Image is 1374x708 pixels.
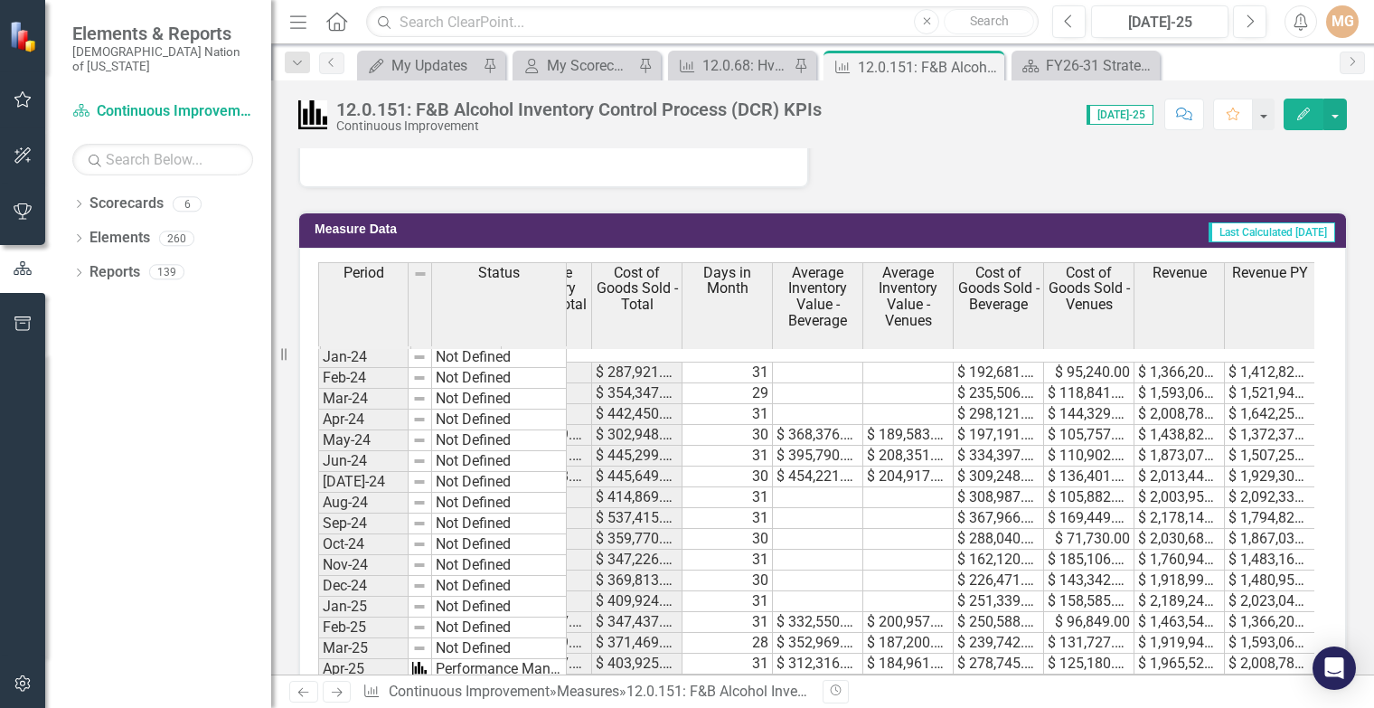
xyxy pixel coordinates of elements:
[412,433,427,448] img: 8DAGhfEEPCf229AAAAAElFTkSuQmCC
[682,571,773,591] td: 30
[1044,383,1134,404] td: $ 118,841.00
[412,537,427,552] img: 8DAGhfEEPCf229AAAAAElFTkSuQmCC
[432,555,567,576] td: Not Defined
[413,267,428,281] img: 8DAGhfEEPCf229AAAAAElFTkSuQmCC
[432,389,567,410] td: Not Defined
[954,383,1044,404] td: $ 235,506.00
[954,467,1044,487] td: $ 309,248.00
[863,633,954,654] td: $ 187,200.00
[1016,54,1155,77] a: FY26-31 Strategic Plan
[970,14,1009,28] span: Search
[1225,508,1315,529] td: $ 1,794,825.00
[1225,529,1315,550] td: $ 1,867,033.00
[1225,383,1315,404] td: $ 1,521,942.00
[432,514,567,534] td: Not Defined
[682,467,773,487] td: 30
[318,555,409,576] td: Nov-24
[173,196,202,212] div: 6
[1225,362,1315,383] td: $ 1,412,822.00
[1048,265,1130,313] span: Cost of Goods Sold - Venues
[592,633,682,654] td: $ 371,469.00
[1209,222,1335,242] span: Last Calculated [DATE]
[954,550,1044,571] td: $ 162,120.00
[592,446,682,467] td: $ 445,299.00
[72,101,253,122] a: Continuous Improvement
[682,508,773,529] td: 31
[432,534,567,555] td: Not Defined
[1225,571,1315,591] td: $ 1,480,957.00
[1225,446,1315,467] td: $ 1,507,251.00
[1313,647,1356,690] div: Open Intercom Messenger
[1044,487,1134,508] td: $ 105,882.00
[863,467,954,487] td: $ 204,917.00
[1153,265,1207,281] span: Revenue
[159,231,194,246] div: 260
[592,383,682,404] td: $ 354,347.00
[592,362,682,383] td: $ 287,921.00
[432,410,567,430] td: Not Defined
[1134,446,1225,467] td: $ 1,873,076.00
[366,6,1039,38] input: Search ClearPoint...
[432,659,567,680] td: Performance Management
[1044,612,1134,633] td: $ 96,849.00
[682,425,773,446] td: 30
[1134,654,1225,675] td: $ 1,965,528.00
[412,412,427,427] img: 8DAGhfEEPCf229AAAAAElFTkSuQmCC
[1044,425,1134,446] td: $ 105,757.00
[1134,487,1225,508] td: $ 2,003,954.00
[1044,467,1134,487] td: $ 136,401.00
[412,496,427,510] img: 8DAGhfEEPCf229AAAAAElFTkSuQmCC
[1326,5,1359,38] button: MG
[954,425,1044,446] td: $ 197,191.00
[149,265,184,280] div: 139
[954,654,1044,675] td: $ 278,745.00
[592,404,682,425] td: $ 442,450.00
[412,641,427,656] img: 8DAGhfEEPCf229AAAAAElFTkSuQmCC
[336,119,822,133] div: Continuous Improvement
[1044,404,1134,425] td: $ 144,329.00
[1134,404,1225,425] td: $ 2,008,788.00
[592,425,682,446] td: $ 302,948.00
[362,54,478,77] a: My Updates
[686,265,768,297] span: Days in Month
[318,576,409,597] td: Dec-24
[1225,591,1315,612] td: $ 2,023,042.00
[432,493,567,514] td: Not Defined
[773,612,863,633] td: $ 332,550.51
[89,262,140,283] a: Reports
[1044,362,1134,383] td: $ 95,240.00
[682,383,773,404] td: 29
[1134,425,1225,446] td: $ 1,438,821.00
[596,265,678,313] span: Cost of Goods Sold - Total
[1134,550,1225,571] td: $ 1,760,948.00
[1044,591,1134,612] td: $ 158,585.00
[673,54,789,77] a: 12.0.68: Hvshi Gift Shop Inventory KPIs
[478,265,520,281] span: Status
[1134,362,1225,383] td: $ 1,366,208.00
[391,54,478,77] div: My Updates
[954,633,1044,654] td: $ 239,742.00
[412,454,427,468] img: 8DAGhfEEPCf229AAAAAElFTkSuQmCC
[682,404,773,425] td: 31
[318,514,409,534] td: Sep-24
[682,633,773,654] td: 28
[1134,612,1225,633] td: $ 1,463,544.00
[1134,529,1225,550] td: $ 2,030,682.00
[954,571,1044,591] td: $ 226,471.00
[1044,633,1134,654] td: $ 131,727.00
[412,662,427,676] img: Tm0czyi0d3z6KbMvzUvpfTW2q1jaz45CuN2C4x9rtfABtMFvAAn+ByuUVLYSwAAAABJRU5ErkJggg==
[1046,54,1155,77] div: FY26-31 Strategic Plan
[1044,508,1134,529] td: $ 169,449.00
[592,467,682,487] td: $ 445,649.00
[412,392,427,406] img: 8DAGhfEEPCf229AAAAAElFTkSuQmCC
[773,467,863,487] td: $ 454,221.00
[592,654,682,675] td: $ 403,925.00
[1225,487,1315,508] td: $ 2,092,339.00
[1134,571,1225,591] td: $ 1,918,993.00
[682,550,773,571] td: 31
[592,591,682,612] td: $ 409,924.00
[1232,265,1308,281] span: Revenue PY
[1091,5,1228,38] button: [DATE]-25
[954,529,1044,550] td: $ 288,040.00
